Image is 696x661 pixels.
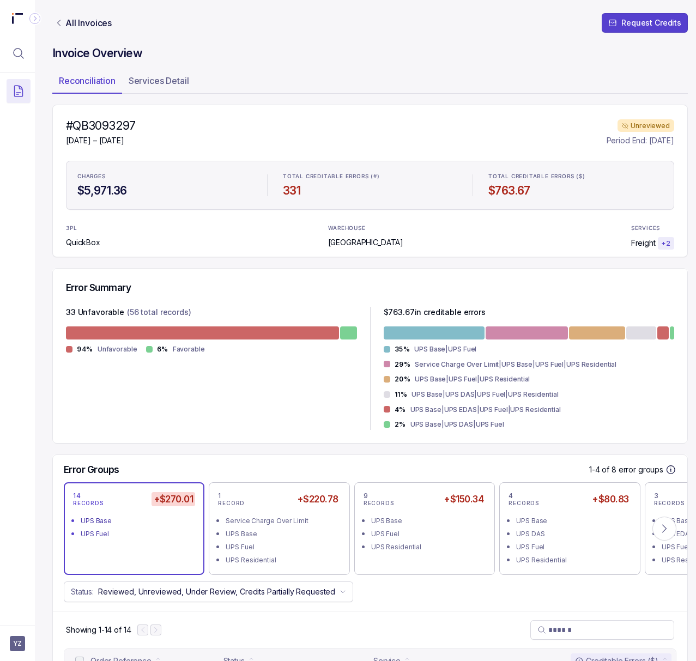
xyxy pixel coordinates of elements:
div: UPS Base [226,529,339,539]
p: RECORDS [364,500,394,507]
button: Request Credits [602,13,688,33]
p: UPS Base|UPS DAS|UPS Fuel [410,419,504,430]
div: Remaining page entries [66,624,131,635]
h5: Error Groups [64,464,119,476]
p: QuickBox [66,237,100,248]
div: UPS Base [81,516,194,526]
p: Services Detail [129,74,189,87]
p: 2% [395,420,406,429]
h5: +$220.78 [295,492,341,506]
p: SERVICES [631,225,660,232]
p: Favorable [173,344,205,355]
p: + 2 [661,239,671,248]
div: UPS Base [516,516,630,526]
p: UPS Base|UPS EDAS|UPS Fuel|UPS Residential [410,404,561,415]
p: $ 763.67 in creditable errors [384,307,486,320]
p: 6% [157,345,168,354]
h4: $763.67 [488,183,663,198]
h5: +$150.34 [441,492,486,506]
p: Freight [631,238,656,248]
p: 1-4 of 8 [589,464,619,475]
li: Tab Services Detail [122,72,196,94]
p: RECORDS [73,500,104,507]
div: UPS Fuel [516,542,630,553]
p: WAREHOUSE [328,225,366,232]
p: Reconciliation [59,74,116,87]
p: (56 total records) [127,307,191,320]
p: 33 Unfavorable [66,307,124,320]
p: 29% [395,360,411,369]
div: UPS Fuel [226,542,339,553]
p: CHARGES [77,173,106,180]
p: 14 [73,492,81,500]
p: RECORD [218,500,245,507]
p: 11% [395,390,408,399]
button: Menu Icon Button MagnifyingGlassIcon [7,41,31,65]
p: 3PL [66,225,94,232]
h4: #QB3093297 [66,118,136,134]
p: 4% [395,405,406,414]
h4: Invoice Overview [52,46,688,61]
p: RECORDS [509,500,539,507]
div: UPS Fuel [371,529,485,539]
ul: Tab Group [52,72,688,94]
p: 35% [395,345,410,354]
p: TOTAL CREDITABLE ERRORS ($) [488,173,585,180]
p: [GEOGRAPHIC_DATA] [328,237,404,248]
p: TOTAL CREDITABLE ERRORS (#) [283,173,380,180]
p: 4 [509,492,513,500]
h4: $5,971.36 [77,183,252,198]
li: Statistic CHARGES [71,166,258,205]
p: UPS Base|UPS Fuel|UPS Residential [415,374,530,385]
div: UPS Residential [226,555,339,566]
div: Collapse Icon [28,12,41,25]
a: Link All Invoices [52,17,114,28]
p: 94% [77,345,93,354]
p: All Invoices [65,17,112,28]
ul: Statistic Highlights [66,161,674,210]
p: Request Credits [621,17,681,28]
li: Statistic TOTAL CREDITABLE ERRORS (#) [276,166,464,205]
h5: +$270.01 [152,492,196,506]
p: Service Charge Over Limit|UPS Base|UPS Fuel|UPS Residential [415,359,616,370]
div: UPS DAS [516,529,630,539]
h5: +$80.83 [590,492,631,506]
button: User initials [10,636,25,651]
p: Status: [71,586,94,597]
p: 1 [218,492,221,500]
h4: 331 [283,183,457,198]
div: UPS Base [371,516,485,526]
div: UPS Residential [371,542,485,553]
p: UPS Base|UPS Fuel [414,344,476,355]
li: Tab Reconciliation [52,72,122,94]
p: RECORDS [654,500,685,507]
p: Unfavorable [98,344,137,355]
p: [DATE] – [DATE] [66,135,136,146]
div: UPS Residential [516,555,630,566]
div: Unreviewed [618,119,674,132]
button: Status:Reviewed, Unreviewed, Under Review, Credits Partially Requested [64,581,353,602]
p: Reviewed, Unreviewed, Under Review, Credits Partially Requested [98,586,335,597]
p: 3 [654,492,659,500]
button: Menu Icon Button DocumentTextIcon [7,79,31,103]
h5: Error Summary [66,282,131,294]
p: Showing 1-14 of 14 [66,624,131,635]
p: UPS Base|UPS DAS|UPS Fuel|UPS Residential [411,389,558,400]
p: Period End: [DATE] [607,135,674,146]
div: UPS Fuel [81,529,194,539]
li: Statistic TOTAL CREDITABLE ERRORS ($) [482,166,669,205]
p: error groups [619,464,663,475]
div: Service Charge Over Limit [226,516,339,526]
p: 20% [395,375,411,384]
p: 9 [364,492,368,500]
